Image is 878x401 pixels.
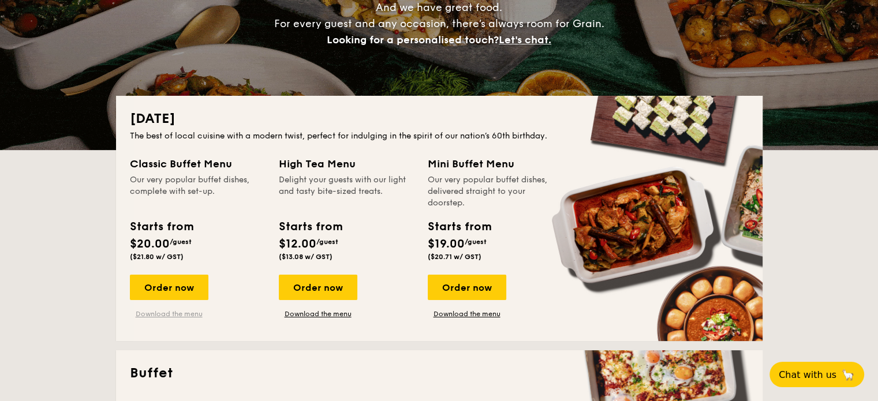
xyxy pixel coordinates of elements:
[130,110,749,128] h2: [DATE]
[428,253,481,261] span: ($20.71 w/ GST)
[279,309,357,318] a: Download the menu
[428,174,563,209] div: Our very popular buffet dishes, delivered straight to your doorstep.
[279,253,332,261] span: ($13.08 w/ GST)
[130,130,749,142] div: The best of local cuisine with a modern twist, perfect for indulging in the spirit of our nation’...
[279,237,316,251] span: $12.00
[499,33,551,46] span: Let's chat.
[274,1,604,46] span: And we have great food. For every guest and any occasion, there’s always room for Grain.
[465,238,487,246] span: /guest
[130,364,749,383] h2: Buffet
[769,362,864,387] button: Chat with us🦙
[428,156,563,172] div: Mini Buffet Menu
[130,237,170,251] span: $20.00
[279,174,414,209] div: Delight your guests with our light and tasty bite-sized treats.
[841,368,855,381] span: 🦙
[428,309,506,318] a: Download the menu
[279,218,342,235] div: Starts from
[130,253,184,261] span: ($21.80 w/ GST)
[130,156,265,172] div: Classic Buffet Menu
[779,369,836,380] span: Chat with us
[428,237,465,251] span: $19.00
[130,309,208,318] a: Download the menu
[316,238,338,246] span: /guest
[428,275,506,300] div: Order now
[130,174,265,209] div: Our very popular buffet dishes, complete with set-up.
[279,156,414,172] div: High Tea Menu
[130,275,208,300] div: Order now
[428,218,491,235] div: Starts from
[279,275,357,300] div: Order now
[327,33,499,46] span: Looking for a personalised touch?
[130,218,193,235] div: Starts from
[170,238,192,246] span: /guest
